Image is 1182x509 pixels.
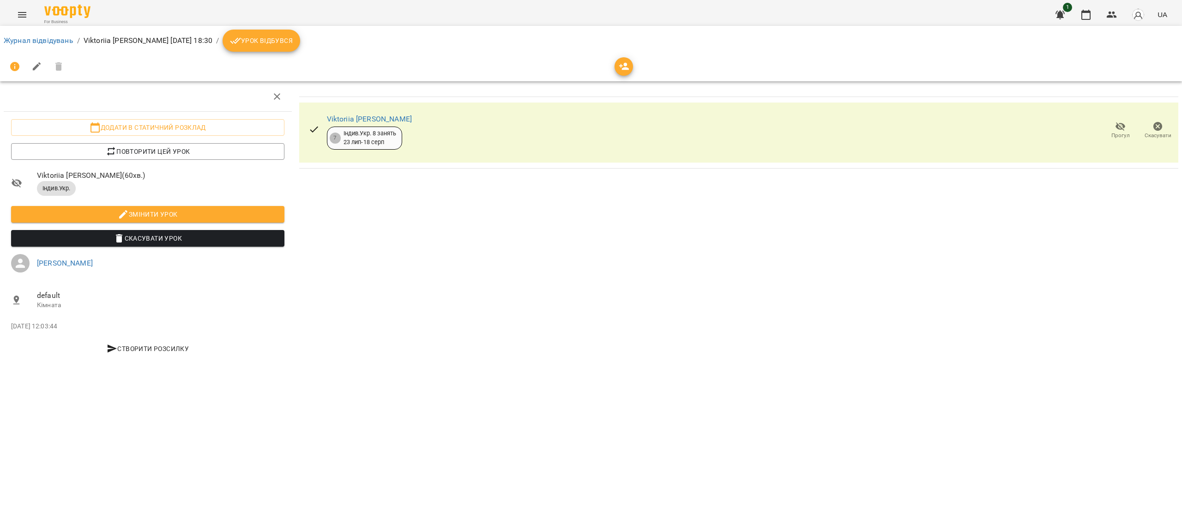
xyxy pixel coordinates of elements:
[11,143,284,160] button: Повторити цей урок
[1063,3,1072,12] span: 1
[1158,10,1167,19] span: UA
[37,170,284,181] span: Viktoriia [PERSON_NAME] ( 60 хв. )
[1111,132,1130,139] span: Прогул
[84,35,212,46] p: Viktoriia [PERSON_NAME] [DATE] 18:30
[1139,118,1176,144] button: Скасувати
[44,19,90,25] span: For Business
[37,184,76,193] span: Індив.Укр.
[1102,118,1139,144] button: Прогул
[18,122,277,133] span: Додати в статичний розклад
[1132,8,1145,21] img: avatar_s.png
[18,233,277,244] span: Скасувати Урок
[18,146,277,157] span: Повторити цей урок
[37,259,93,267] a: [PERSON_NAME]
[327,115,412,123] a: Viktoriia [PERSON_NAME]
[11,4,33,26] button: Menu
[11,322,284,331] p: [DATE] 12:03:44
[1145,132,1171,139] span: Скасувати
[11,340,284,357] button: Створити розсилку
[330,133,341,144] div: 7
[15,343,281,354] span: Створити розсилку
[4,36,73,45] a: Журнал відвідувань
[37,290,284,301] span: default
[230,35,293,46] span: Урок відбувся
[11,206,284,223] button: Змінити урок
[18,209,277,220] span: Змінити урок
[11,119,284,136] button: Додати в статичний розклад
[4,30,1178,52] nav: breadcrumb
[1154,6,1171,23] button: UA
[11,230,284,247] button: Скасувати Урок
[344,129,397,146] div: Індив.Укр. 8 занять 23 лип - 18 серп
[44,5,90,18] img: Voopty Logo
[77,35,80,46] li: /
[216,35,219,46] li: /
[223,30,300,52] button: Урок відбувся
[37,301,284,310] p: Кімната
